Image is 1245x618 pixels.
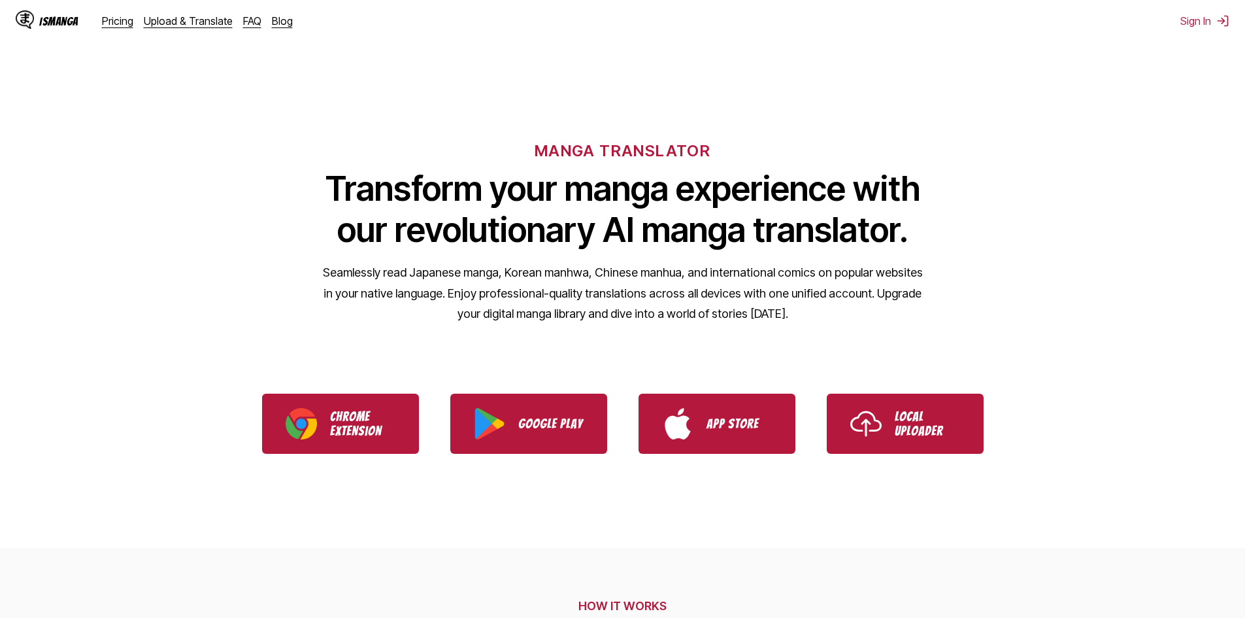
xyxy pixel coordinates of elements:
p: App Store [706,417,772,431]
img: Google Play logo [474,408,505,439]
img: App Store logo [662,408,693,439]
p: Seamlessly read Japanese manga, Korean manhwa, Chinese manhua, and international comics on popula... [322,262,923,324]
a: FAQ [243,14,261,27]
img: IsManga Logo [16,10,34,29]
a: Download IsManga from Google Play [450,394,607,454]
img: Upload icon [850,408,882,439]
img: Sign out [1216,14,1229,27]
img: Chrome logo [286,408,317,439]
a: Pricing [102,14,133,27]
a: Use IsManga Local Uploader [827,394,984,454]
h6: MANGA TRANSLATOR [535,141,710,160]
h1: Transform your manga experience with our revolutionary AI manga translator. [322,168,923,250]
a: Download IsManga Chrome Extension [262,394,419,454]
a: Download IsManga from App Store [639,394,795,454]
p: Chrome Extension [330,409,395,438]
a: Upload & Translate [144,14,233,27]
h2: HOW IT WORKS [230,599,1016,613]
p: Local Uploader [895,409,960,438]
a: Blog [272,14,293,27]
div: IsManga [39,15,78,27]
button: Sign In [1180,14,1229,27]
p: Google Play [518,417,584,431]
a: IsManga LogoIsManga [16,10,102,31]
